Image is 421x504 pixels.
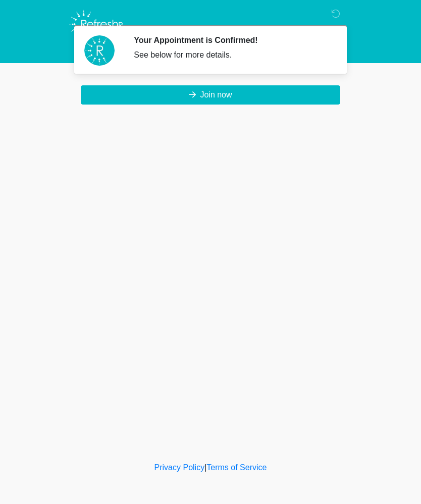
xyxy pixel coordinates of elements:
[154,463,205,472] a: Privacy Policy
[84,35,115,66] img: Agent Avatar
[204,463,206,472] a: |
[67,8,128,41] img: Refresh RX Logo
[206,463,267,472] a: Terms of Service
[134,49,329,61] div: See below for more details.
[81,85,340,105] button: Join now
